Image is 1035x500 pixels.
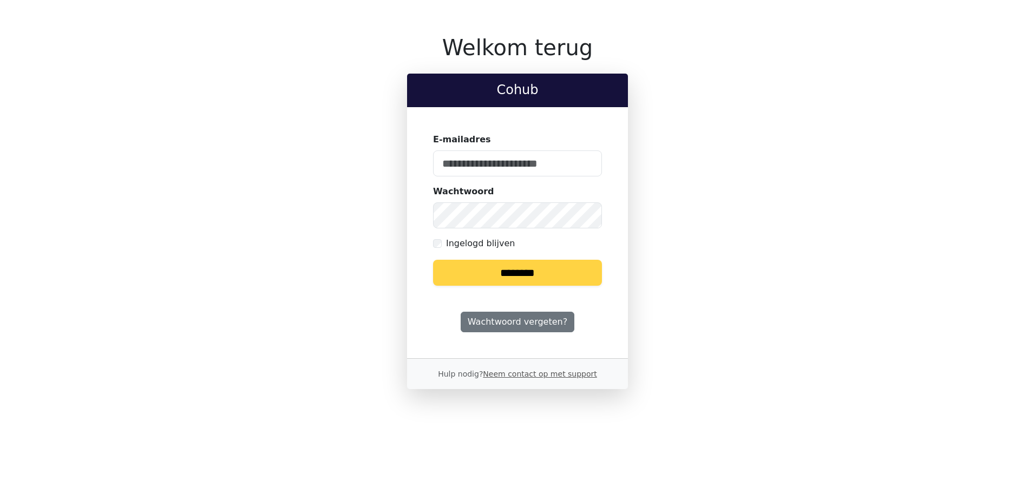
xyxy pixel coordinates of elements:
label: Wachtwoord [433,185,494,198]
a: Wachtwoord vergeten? [461,312,574,332]
small: Hulp nodig? [438,370,597,378]
h2: Cohub [416,82,619,98]
label: Ingelogd blijven [446,237,515,250]
h1: Welkom terug [407,35,628,61]
a: Neem contact op met support [483,370,597,378]
label: E-mailadres [433,133,491,146]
